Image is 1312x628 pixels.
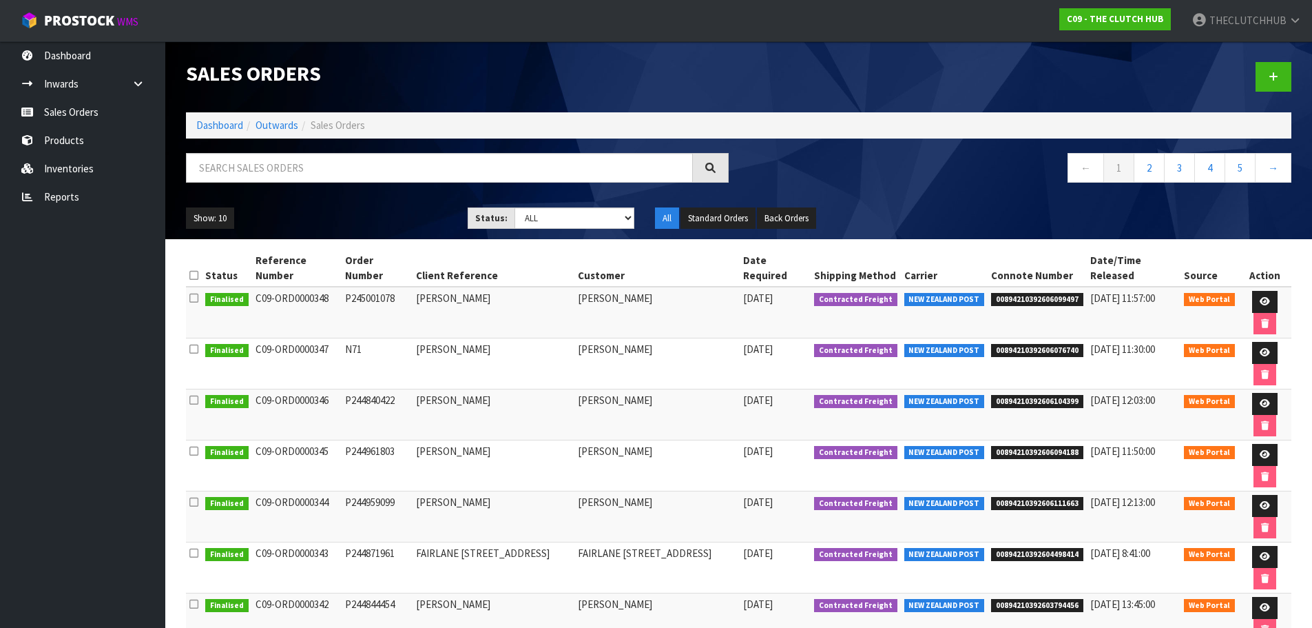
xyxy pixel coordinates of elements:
[988,250,1087,287] th: Connote Number
[1090,547,1150,560] span: [DATE] 8:41:00
[574,338,740,389] td: [PERSON_NAME]
[743,343,773,356] span: [DATE]
[1090,598,1155,611] span: [DATE] 13:45:00
[44,12,114,30] span: ProStock
[342,389,413,440] td: P244840422
[1255,153,1291,183] a: →
[814,395,897,409] span: Contracted Freight
[991,599,1083,613] span: 00894210392603794456
[1090,496,1155,509] span: [DATE] 12:13:00
[1238,250,1291,287] th: Action
[740,250,811,287] th: Date Required
[743,445,773,458] span: [DATE]
[252,492,342,543] td: C09-ORD0000344
[814,344,897,358] span: Contracted Freight
[1087,250,1181,287] th: Date/Time Released
[413,287,574,338] td: [PERSON_NAME]
[205,548,249,562] span: Finalised
[574,389,740,440] td: [PERSON_NAME]
[1184,344,1235,358] span: Web Portal
[205,599,249,613] span: Finalised
[252,287,342,338] td: C09-ORD0000348
[21,12,38,29] img: cube-alt.png
[252,250,342,287] th: Reference Number
[1184,293,1235,307] span: Web Portal
[814,446,897,460] span: Contracted Freight
[475,212,508,224] strong: Status:
[743,292,773,305] span: [DATE]
[1134,153,1165,183] a: 2
[574,492,740,543] td: [PERSON_NAME]
[904,395,985,409] span: NEW ZEALAND POST
[202,250,252,287] th: Status
[814,548,897,562] span: Contracted Freight
[904,599,985,613] span: NEW ZEALAND POST
[252,338,342,389] td: C09-ORD0000347
[904,293,985,307] span: NEW ZEALAND POST
[1184,497,1235,511] span: Web Portal
[743,394,773,407] span: [DATE]
[1184,395,1235,409] span: Web Portal
[413,389,574,440] td: [PERSON_NAME]
[574,287,740,338] td: [PERSON_NAME]
[1184,446,1235,460] span: Web Portal
[413,338,574,389] td: [PERSON_NAME]
[991,548,1083,562] span: 00894210392604498414
[311,119,365,132] span: Sales Orders
[205,395,249,409] span: Finalised
[814,599,897,613] span: Contracted Freight
[252,389,342,440] td: C09-ORD0000346
[991,395,1083,409] span: 00894210392606104399
[757,207,816,230] button: Back Orders
[196,119,243,132] a: Dashboard
[205,497,249,511] span: Finalised
[205,446,249,460] span: Finalised
[743,598,773,611] span: [DATE]
[186,207,234,230] button: Show: 10
[342,287,413,338] td: P245001078
[1209,14,1287,27] span: THECLUTCHHUB
[117,15,138,28] small: WMS
[413,492,574,543] td: [PERSON_NAME]
[252,543,342,594] td: C09-ORD0000343
[743,547,773,560] span: [DATE]
[1194,153,1225,183] a: 4
[342,440,413,492] td: P244961803
[811,250,901,287] th: Shipping Method
[342,250,413,287] th: Order Number
[574,440,740,492] td: [PERSON_NAME]
[186,153,693,183] input: Search sales orders
[901,250,988,287] th: Carrier
[186,62,729,85] h1: Sales Orders
[991,293,1083,307] span: 00894210392606099497
[904,497,985,511] span: NEW ZEALAND POST
[1090,343,1155,356] span: [DATE] 11:30:00
[991,344,1083,358] span: 00894210392606076740
[1180,250,1238,287] th: Source
[904,344,985,358] span: NEW ZEALAND POST
[574,250,740,287] th: Customer
[1068,153,1104,183] a: ←
[252,440,342,492] td: C09-ORD0000345
[749,153,1292,187] nav: Page navigation
[1067,13,1163,25] strong: C09 - THE CLUTCH HUB
[413,250,574,287] th: Client Reference
[655,207,679,230] button: All
[1184,599,1235,613] span: Web Portal
[413,440,574,492] td: [PERSON_NAME]
[904,446,985,460] span: NEW ZEALAND POST
[342,543,413,594] td: P244871961
[814,293,897,307] span: Contracted Freight
[680,207,756,230] button: Standard Orders
[904,548,985,562] span: NEW ZEALAND POST
[1090,445,1155,458] span: [DATE] 11:50:00
[1184,548,1235,562] span: Web Portal
[991,446,1083,460] span: 00894210392606094188
[1090,394,1155,407] span: [DATE] 12:03:00
[574,543,740,594] td: FAIRLANE [STREET_ADDRESS]
[205,293,249,307] span: Finalised
[991,497,1083,511] span: 00894210392606111663
[413,543,574,594] td: FAIRLANE [STREET_ADDRESS]
[814,497,897,511] span: Contracted Freight
[256,119,298,132] a: Outwards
